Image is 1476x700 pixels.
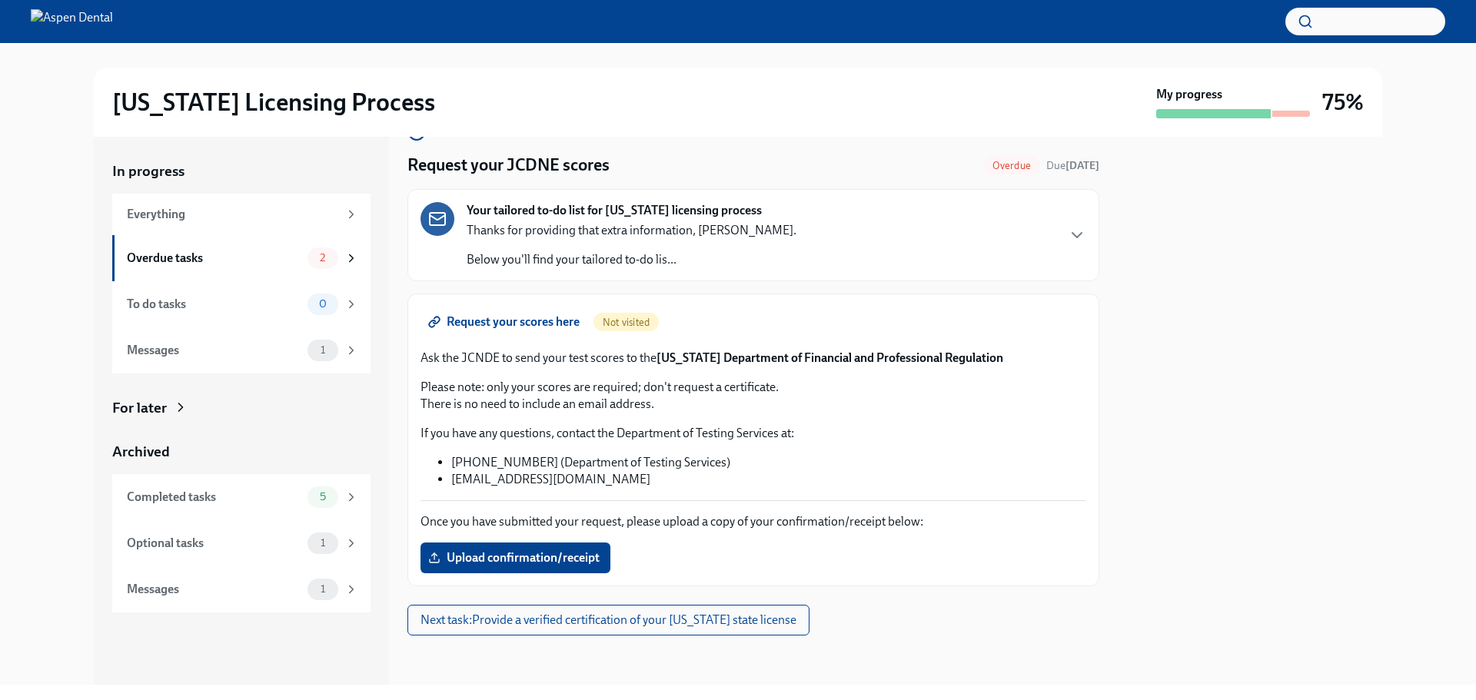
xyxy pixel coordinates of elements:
p: If you have any questions, contact the Department of Testing Services at: [421,425,1086,442]
p: Below you'll find your tailored to-do lis... [467,251,796,268]
strong: My progress [1156,86,1222,103]
div: Messages [127,342,301,359]
span: 1 [311,583,334,595]
span: Not visited [593,317,659,328]
a: Everything [112,194,371,235]
strong: Your tailored to-do list for [US_STATE] licensing process [467,202,762,219]
div: Optional tasks [127,535,301,552]
span: Upload confirmation/receipt [431,550,600,566]
a: Request your scores here [421,307,590,337]
span: 0 [310,298,336,310]
strong: [US_STATE] Department of Financial and Professional Regulation [657,350,1003,365]
span: 2 [311,252,334,264]
a: Overdue tasks2 [112,235,371,281]
button: Next task:Provide a verified certification of your [US_STATE] state license [407,605,809,635]
h4: Request your JCDNE scores [407,154,610,177]
div: To do tasks [127,296,301,313]
a: Completed tasks5 [112,474,371,520]
span: 1 [311,537,334,549]
a: Messages1 [112,566,371,612]
p: Thanks for providing that extra information, [PERSON_NAME]. [467,222,796,239]
span: 5 [311,491,335,503]
span: August 6th, 2025 10:00 [1046,158,1099,173]
li: [EMAIL_ADDRESS][DOMAIN_NAME] [451,471,1086,488]
p: Please note: only your scores are required; don't request a certificate. There is no need to incl... [421,379,1086,413]
a: In progress [112,161,371,181]
span: Overdue [983,160,1040,171]
div: Messages [127,581,301,598]
a: To do tasks0 [112,281,371,327]
a: For later [112,398,371,418]
span: 1 [311,344,334,356]
span: Due [1046,159,1099,172]
p: Once you have submitted your request, please upload a copy of your confirmation/receipt below: [421,513,1086,530]
div: For later [112,398,167,418]
div: Overdue tasks [127,250,301,267]
a: Messages1 [112,327,371,373]
span: Next task : Provide a verified certification of your [US_STATE] state license [421,612,796,628]
div: Completed tasks [127,489,301,506]
h3: 75% [1322,88,1364,116]
a: Archived [112,442,371,462]
img: Aspen Dental [31,9,113,34]
span: Request your scores here [431,314,580,330]
li: [PHONE_NUMBER] (Department of Testing Services) [451,454,1086,471]
div: Everything [127,206,338,223]
h2: [US_STATE] Licensing Process [112,87,435,118]
a: Optional tasks1 [112,520,371,566]
p: Ask the JCNDE to send your test scores to the [421,350,1086,367]
label: Upload confirmation/receipt [421,542,610,573]
strong: [DATE] [1065,159,1099,172]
